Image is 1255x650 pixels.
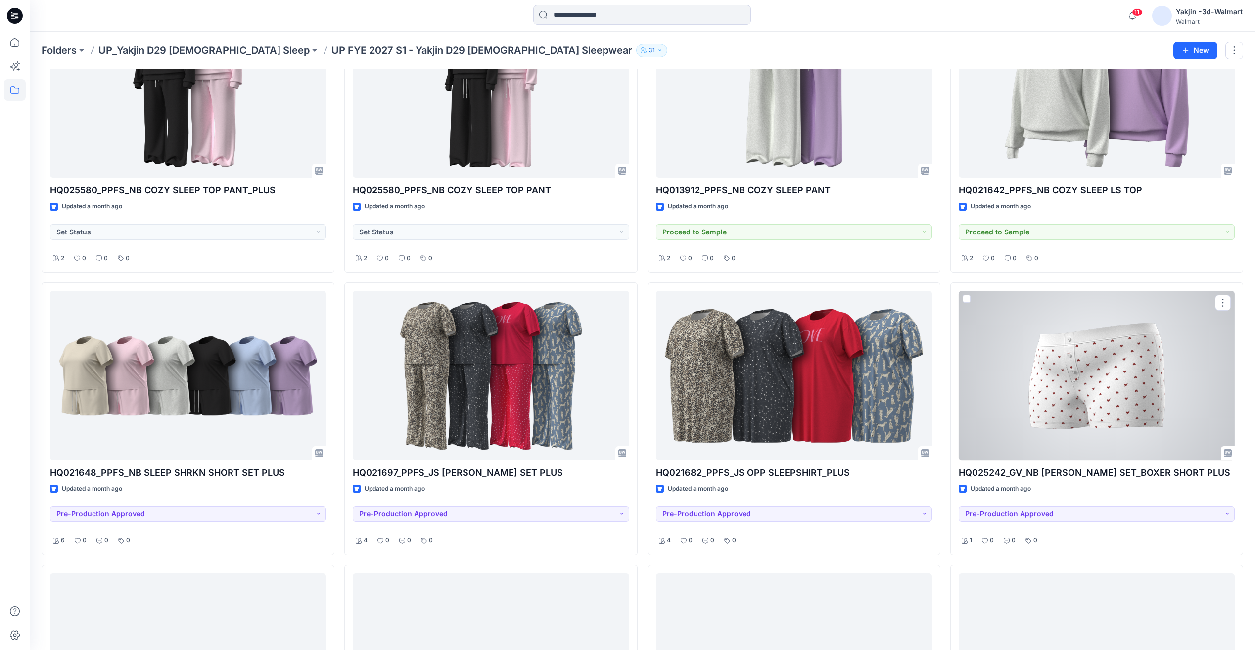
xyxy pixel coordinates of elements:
[656,466,932,480] p: HQ021682_PPFS_JS OPP SLEEPSHIRT_PLUS
[1132,8,1143,16] span: 11
[1176,18,1243,25] div: Walmart
[1173,42,1217,59] button: New
[385,253,389,264] p: 0
[126,535,130,546] p: 0
[959,184,1235,197] p: HQ021642_PPFS_NB COZY SLEEP LS TOP
[667,253,670,264] p: 2
[50,291,326,460] a: HQ021648_PPFS_NB SLEEP SHRKN SHORT SET PLUS
[429,535,433,546] p: 0
[61,253,64,264] p: 2
[428,253,432,264] p: 0
[353,184,629,197] p: HQ025580_PPFS_NB COZY SLEEP TOP PANT
[959,291,1235,460] a: HQ025242_GV_NB CAMI BOXER SET_BOXER SHORT PLUS
[365,201,425,212] p: Updated a month ago
[959,466,1235,480] p: HQ025242_GV_NB [PERSON_NAME] SET_BOXER SHORT PLUS
[970,253,973,264] p: 2
[970,535,972,546] p: 1
[649,45,655,56] p: 31
[656,291,932,460] a: HQ021682_PPFS_JS OPP SLEEPSHIRT_PLUS
[83,535,87,546] p: 0
[689,535,693,546] p: 0
[636,44,667,57] button: 31
[710,253,714,264] p: 0
[1013,253,1017,264] p: 0
[732,253,736,264] p: 0
[331,44,632,57] p: UP FYE 2027 S1 - Yakjin D29 [DEMOGRAPHIC_DATA] Sleepwear
[364,535,368,546] p: 4
[42,44,77,57] a: Folders
[991,253,995,264] p: 0
[1176,6,1243,18] div: Yakjin -3d-Walmart
[668,484,728,494] p: Updated a month ago
[407,535,411,546] p: 0
[668,201,728,212] p: Updated a month ago
[688,253,692,264] p: 0
[1152,6,1172,26] img: avatar
[61,535,65,546] p: 6
[82,253,86,264] p: 0
[1034,253,1038,264] p: 0
[990,535,994,546] p: 0
[50,9,326,178] a: HQ025580_PPFS_NB COZY SLEEP TOP PANT_PLUS
[385,535,389,546] p: 0
[353,9,629,178] a: HQ025580_PPFS_NB COZY SLEEP TOP PANT
[353,291,629,460] a: HQ021697_PPFS_JS OPP PJ SET PLUS
[364,253,367,264] p: 2
[62,484,122,494] p: Updated a month ago
[971,201,1031,212] p: Updated a month ago
[1012,535,1016,546] p: 0
[104,535,108,546] p: 0
[353,466,629,480] p: HQ021697_PPFS_JS [PERSON_NAME] SET PLUS
[667,535,671,546] p: 4
[732,535,736,546] p: 0
[365,484,425,494] p: Updated a month ago
[971,484,1031,494] p: Updated a month ago
[50,466,326,480] p: HQ021648_PPFS_NB SLEEP SHRKN SHORT SET PLUS
[959,9,1235,178] a: HQ021642_PPFS_NB COZY SLEEP LS TOP
[656,9,932,178] a: HQ013912_PPFS_NB COZY SLEEP PANT
[126,253,130,264] p: 0
[1033,535,1037,546] p: 0
[50,184,326,197] p: HQ025580_PPFS_NB COZY SLEEP TOP PANT_PLUS
[710,535,714,546] p: 0
[407,253,411,264] p: 0
[62,201,122,212] p: Updated a month ago
[104,253,108,264] p: 0
[98,44,310,57] a: UP_Yakjin D29 [DEMOGRAPHIC_DATA] Sleep
[656,184,932,197] p: HQ013912_PPFS_NB COZY SLEEP PANT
